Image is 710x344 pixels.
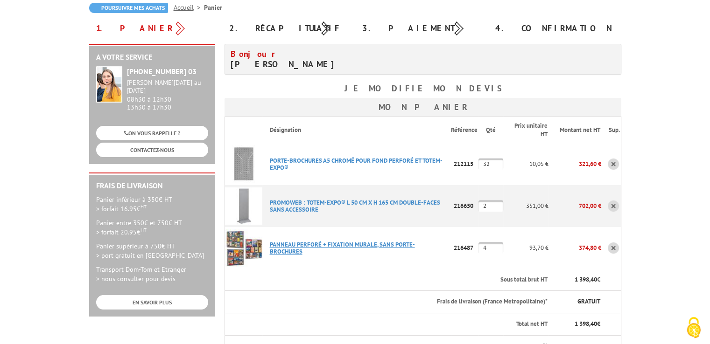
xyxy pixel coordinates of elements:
[601,117,621,143] th: Sup.
[96,182,208,190] h2: Frais de Livraison
[232,320,548,329] p: Total net HT
[96,295,208,310] a: EN SAVOIR PLUS
[548,156,601,172] p: 321,60 €
[127,79,208,95] div: [PERSON_NAME][DATE] au [DATE]
[141,203,147,210] sup: HT
[270,157,443,172] a: PORTE-BROCHURES A5 CHROMé POUR FOND PERFORé ET TOTEM-EXPO®
[548,240,601,256] p: 374,80 €
[225,98,621,117] h3: Mon panier
[96,126,208,140] a: ON VOUS RAPPELLE ?
[574,275,597,283] span: 1 398,40
[262,269,548,291] th: Sous total brut HT
[577,297,600,305] span: GRATUIT
[141,227,147,233] sup: HT
[96,265,208,283] p: Transport Dom-Tom et Etranger
[96,53,208,62] h2: A votre service
[222,20,355,37] div: 2. Récapitulatif
[451,240,478,256] p: 216487
[355,20,488,37] div: 3. Paiement
[127,67,197,76] strong: [PHONE_NUMBER] 03
[225,145,262,183] img: PORTE-BROCHURES A5 CHROMé POUR FOND PERFORé ET TOTEM-EXPO®
[478,117,503,143] th: Qté
[344,83,501,94] b: Je modifie mon devis
[262,117,451,143] th: Désignation
[225,187,262,225] img: PROMOWEB : TOTEM-EXPO® L 50 CM X H 165 CM DOUBLE-FACES SANS ACCESSOIRE
[96,205,147,213] span: > forfait 16.95€
[96,251,204,260] span: > port gratuit en [GEOGRAPHIC_DATA]
[488,20,621,37] div: 4. Confirmation
[127,79,208,111] div: 08h30 à 12h30 13h30 à 17h30
[451,198,478,214] p: 216650
[204,3,222,12] li: Panier
[555,320,600,329] p: €
[682,316,705,339] img: Cookies (fenêtre modale)
[89,20,222,37] div: 1. Panier
[96,143,208,157] a: CONTACTEZ-NOUS
[503,198,548,214] p: 351,00 €
[511,122,548,139] p: Prix unitaire HT
[174,3,204,12] a: Accueil
[231,49,416,69] h4: [PERSON_NAME]
[503,156,548,172] p: 10,05 €
[555,275,600,284] p: €
[231,48,280,59] span: Bonjour
[503,240,548,256] p: 93,70 €
[270,297,548,306] p: Frais de livraison (France Metropolitaine)*
[548,198,601,214] p: 702,00 €
[677,312,710,344] button: Cookies (fenêtre modale)
[451,126,478,135] p: Référence
[225,229,262,267] img: PANNEAU PERFORé + FIXATION MURALE, SANS PORTE-BROCHURES
[96,195,208,213] p: Panier inférieur à 350€ HT
[96,218,208,237] p: Panier entre 350€ et 750€ HT
[270,199,440,213] a: PROMOWEB : TOTEM-EXPO® L 50 CM X H 165 CM DOUBLE-FACES SANS ACCESSOIRE
[451,156,478,172] p: 212115
[96,241,208,260] p: Panier supérieur à 750€ HT
[270,241,415,255] a: PANNEAU PERFORé + FIXATION MURALE, SANS PORTE-BROCHURES
[555,126,600,135] p: Montant net HT
[89,3,168,13] a: Poursuivre mes achats
[574,320,597,328] span: 1 398,40
[96,66,122,103] img: widget-service.jpg
[96,275,176,283] span: > nous consulter pour devis
[96,228,147,236] span: > forfait 20.95€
